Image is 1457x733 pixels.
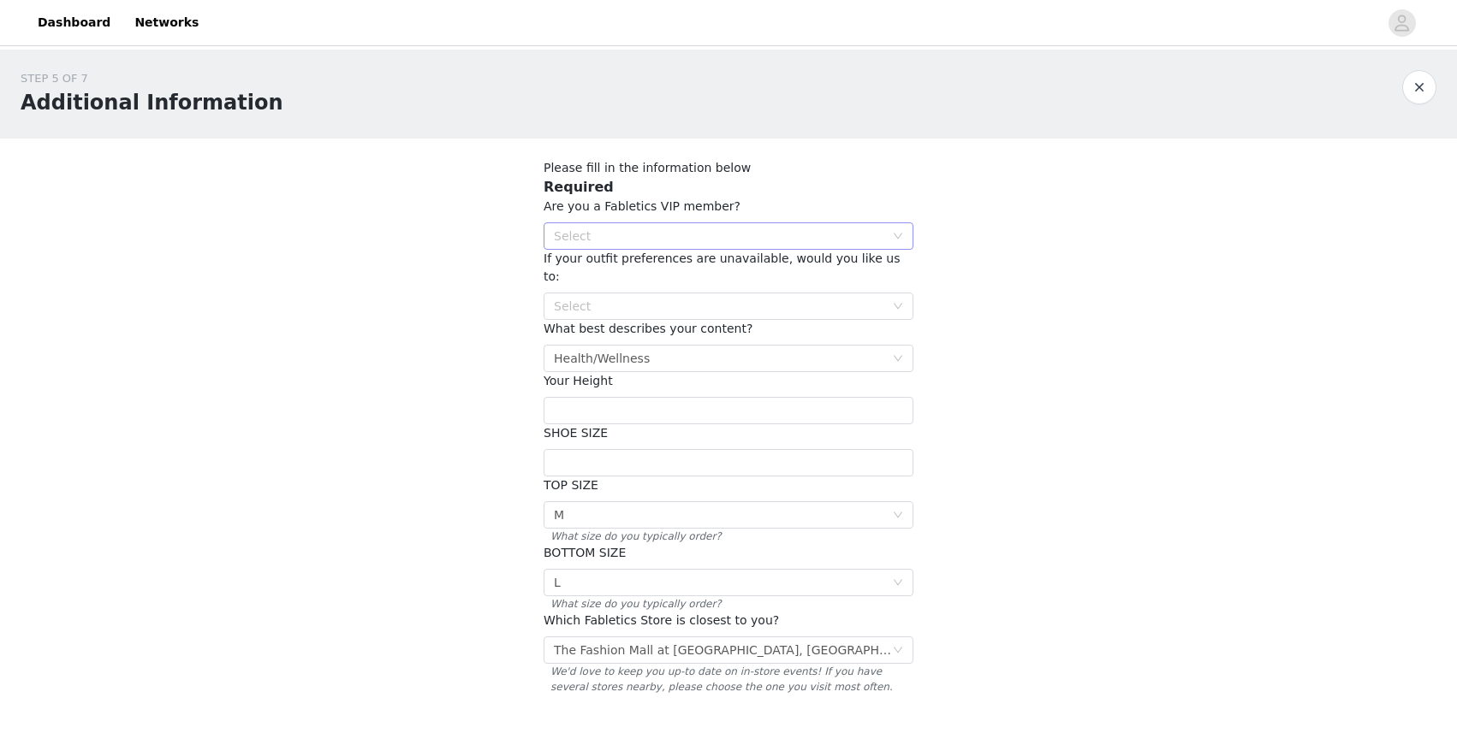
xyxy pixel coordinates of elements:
span: Which Fabletics Store is closest to you? [544,613,779,627]
span: Are you a Fabletics VIP member? [544,199,740,213]
span: What best describes your content? [544,322,752,335]
a: Dashboard [27,3,121,42]
h3: Required [544,177,913,198]
i: icon: down [893,577,903,589]
h1: Additional Information [21,87,282,118]
div: L [554,570,561,595]
a: Networks [124,3,209,42]
i: icon: down [893,301,903,313]
div: STEP 5 OF 7 [21,70,282,87]
div: M [554,502,564,528]
div: Select [554,298,884,315]
span: We'd love to keep you up-to date on in-store events! If you have several stores nearby, please ch... [544,664,913,695]
span: What size do you typically order? [544,596,913,612]
span: SHOE SIZE [544,426,608,440]
div: The Fashion Mall at Keystone- Indianapolis, IN [554,637,892,663]
span: TOP SIZE [544,478,598,492]
span: If your outfit preferences are unavailable, would you like us to: [544,251,900,283]
i: icon: down [893,645,903,657]
div: Select [554,228,884,245]
span: BOTTOM SIZE [544,546,626,559]
div: avatar [1394,9,1410,37]
span: Your Height [544,374,613,387]
span: What size do you typically order? [544,529,913,544]
div: Health/Wellness [554,346,650,371]
i: icon: down [893,231,903,243]
i: icon: down [893,510,903,522]
i: icon: down [893,353,903,365]
p: Please fill in the information below [544,159,913,177]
